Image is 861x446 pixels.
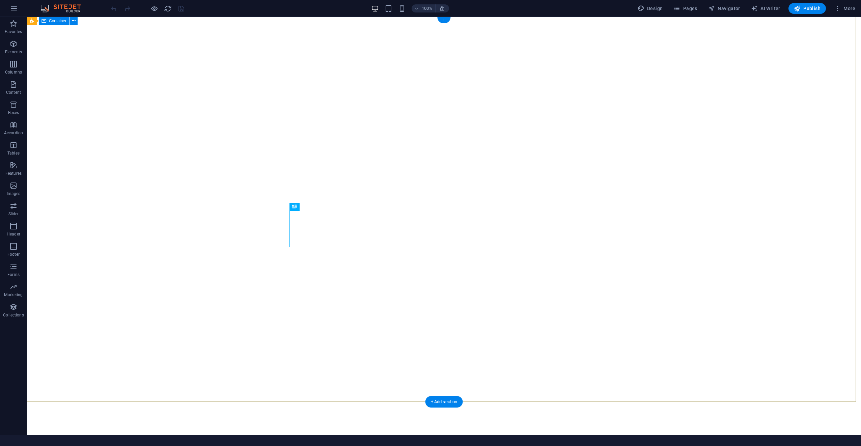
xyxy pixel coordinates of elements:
[150,4,158,12] button: Click here to leave preview mode and continue editing
[7,272,20,277] p: Forms
[748,3,783,14] button: AI Writer
[412,4,436,12] button: 100%
[7,252,20,257] p: Footer
[5,69,22,75] p: Columns
[5,49,22,55] p: Elements
[5,171,22,176] p: Features
[3,312,24,318] p: Collections
[7,191,21,196] p: Images
[671,3,700,14] button: Pages
[4,130,23,136] p: Accordion
[8,110,19,115] p: Boxes
[49,19,66,23] span: Container
[164,4,172,12] button: reload
[788,3,826,14] button: Publish
[834,5,855,12] span: More
[422,4,433,12] h6: 100%
[7,150,20,156] p: Tables
[5,29,22,34] p: Favorites
[673,5,697,12] span: Pages
[635,3,666,14] button: Design
[39,4,89,12] img: Editor Logo
[4,292,23,298] p: Marketing
[638,5,663,12] span: Design
[425,396,463,408] div: + Add section
[8,211,19,217] p: Slider
[635,3,666,14] div: Design (Ctrl+Alt+Y)
[6,90,21,95] p: Content
[794,5,821,12] span: Publish
[831,3,858,14] button: More
[708,5,740,12] span: Navigator
[439,5,445,11] i: On resize automatically adjust zoom level to fit chosen device.
[164,5,172,12] i: Reload page
[705,3,743,14] button: Navigator
[751,5,780,12] span: AI Writer
[7,231,20,237] p: Header
[437,17,450,23] div: +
